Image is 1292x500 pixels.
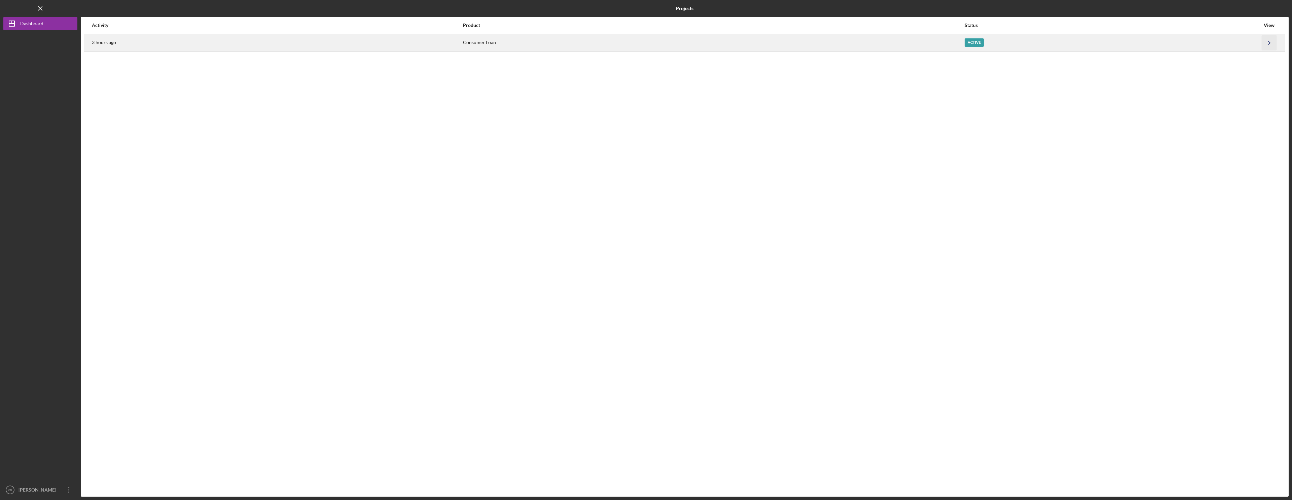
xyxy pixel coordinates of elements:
div: Dashboard [20,17,43,32]
time: 2025-09-05 13:22 [92,40,116,45]
div: Product [463,23,964,28]
div: Activity [92,23,462,28]
button: Dashboard [3,17,77,30]
button: KR[PERSON_NAME] [3,483,77,497]
div: Active [965,38,984,47]
div: Consumer Loan [463,34,964,51]
text: KR [8,488,12,492]
div: View [1261,23,1278,28]
b: Projects [676,6,693,11]
div: Status [965,23,1260,28]
div: [PERSON_NAME] [17,483,61,498]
